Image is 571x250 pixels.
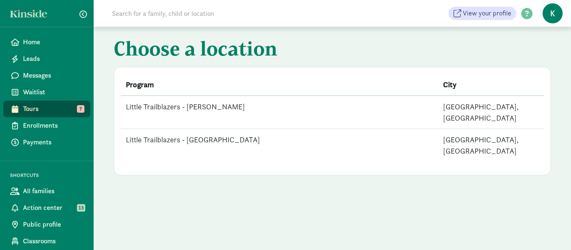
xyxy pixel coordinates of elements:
[438,129,544,162] td: [GEOGRAPHIC_DATA], [GEOGRAPHIC_DATA]
[3,34,90,51] a: Home
[77,105,84,113] span: 7
[121,96,438,129] td: Little Trailblazers - [PERSON_NAME]
[23,137,84,147] span: Payments
[23,87,84,97] span: Waitlist
[121,129,438,162] td: Little Trailblazers - [GEOGRAPHIC_DATA]
[23,203,84,213] span: Action center
[449,7,516,20] a: View your profile
[23,104,84,114] span: Tours
[3,67,90,84] a: Messages
[23,37,84,47] span: Home
[3,51,90,67] a: Leads
[3,216,90,233] a: Public profile
[3,84,90,101] a: Waitlist
[3,134,90,151] a: Payments
[23,186,84,196] span: All families
[543,3,563,23] span: K
[23,121,84,131] span: Enrollments
[107,5,342,22] input: Search for a family, child or location
[529,210,571,250] iframe: Chat Widget
[3,183,90,199] a: All families
[3,101,90,117] a: Tours 7
[23,236,84,246] span: Classrooms
[23,220,84,230] span: Public profile
[463,8,511,18] span: View your profile
[23,71,84,81] span: Messages
[77,204,85,212] span: 13
[3,117,90,134] a: Enrollments
[3,233,90,250] a: Classrooms
[3,199,90,216] a: Action center 13
[438,74,544,96] th: City
[438,96,544,129] td: [GEOGRAPHIC_DATA], [GEOGRAPHIC_DATA]
[121,74,438,96] th: Program
[114,37,551,63] h1: Choose a location
[23,54,84,64] span: Leads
